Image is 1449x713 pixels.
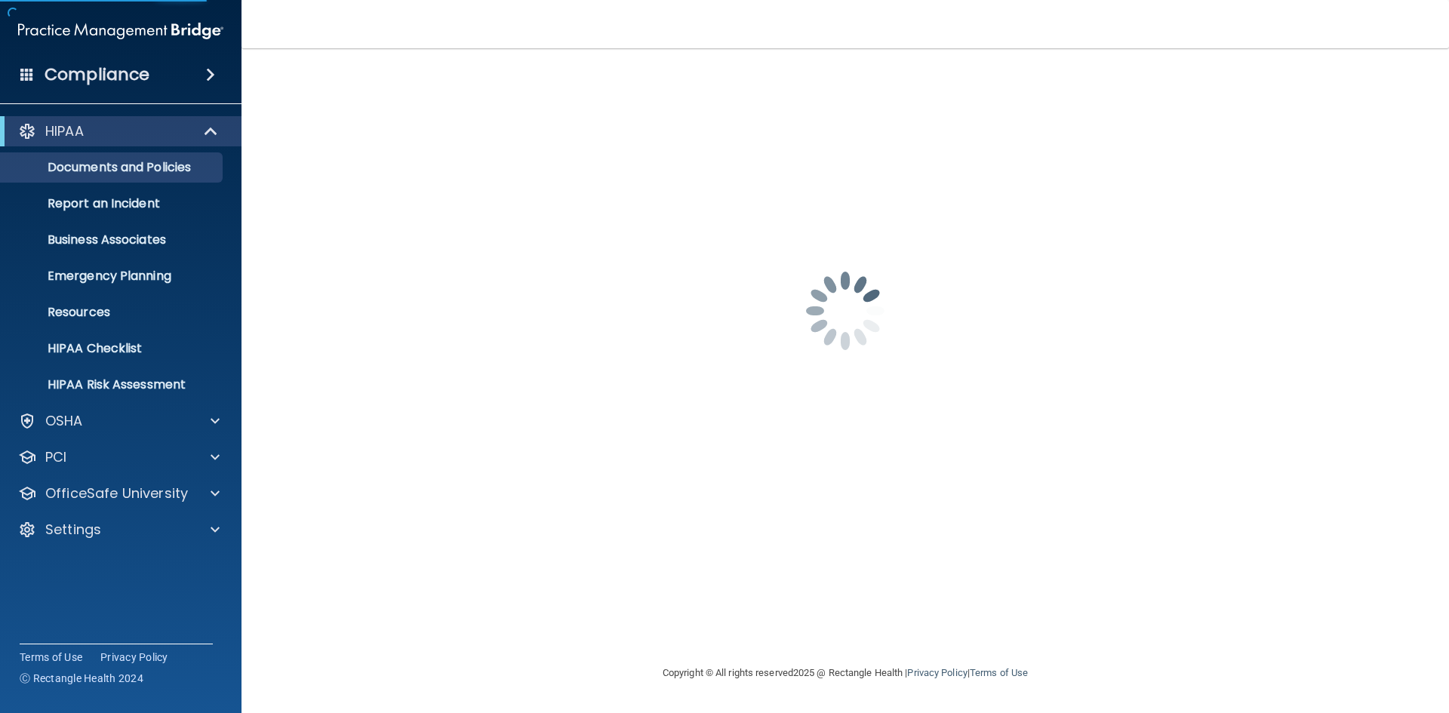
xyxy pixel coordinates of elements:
[18,412,220,430] a: OSHA
[10,305,216,320] p: Resources
[10,196,216,211] p: Report an Incident
[45,521,101,539] p: Settings
[20,671,143,686] span: Ⓒ Rectangle Health 2024
[1188,606,1431,666] iframe: Drift Widget Chat Controller
[18,16,223,46] img: PMB logo
[970,667,1028,678] a: Terms of Use
[45,448,66,466] p: PCI
[18,448,220,466] a: PCI
[18,122,219,140] a: HIPAA
[45,122,84,140] p: HIPAA
[10,341,216,356] p: HIPAA Checklist
[770,235,921,386] img: spinner.e123f6fc.gif
[10,269,216,284] p: Emergency Planning
[45,64,149,85] h4: Compliance
[10,377,216,392] p: HIPAA Risk Assessment
[100,650,168,665] a: Privacy Policy
[45,484,188,502] p: OfficeSafe University
[45,412,83,430] p: OSHA
[10,160,216,175] p: Documents and Policies
[907,667,967,678] a: Privacy Policy
[18,484,220,502] a: OfficeSafe University
[10,232,216,247] p: Business Associates
[570,649,1121,697] div: Copyright © All rights reserved 2025 @ Rectangle Health | |
[20,650,82,665] a: Terms of Use
[18,521,220,539] a: Settings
